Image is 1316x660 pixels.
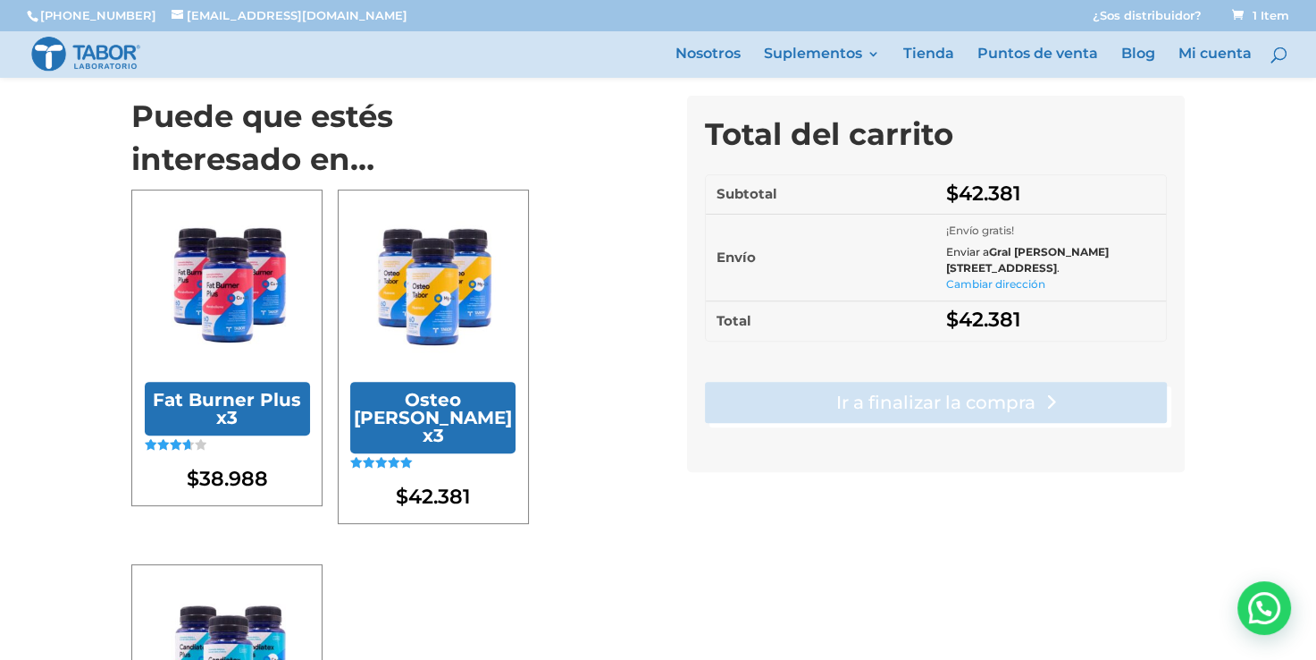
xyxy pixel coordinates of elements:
h2: Osteo [PERSON_NAME] x3 [350,382,516,453]
a: Nosotros [675,47,741,78]
span: $ [396,484,408,509]
h2: Fat Burner Plus x3 [145,382,310,436]
div: Valorado en 5.00 de 5 [350,457,412,469]
span: Valorado en de 5 [145,439,190,503]
p: Enviar a . [946,244,1154,276]
label: ¡Envío gratis! [946,224,1014,237]
h2: Puede que estés interesado en… [131,96,529,190]
a: Blog [1121,47,1155,78]
a: [EMAIL_ADDRESS][DOMAIN_NAME] [172,8,407,22]
bdi: 42.381 [946,307,1021,332]
a: Osteo Tabor x3Osteo [PERSON_NAME] x3Valorado en 5.00 de 5 $42.381 [350,203,516,512]
a: [PHONE_NUMBER] [40,8,156,22]
a: Puntos de venta [977,47,1098,78]
a: ¿Sos distribuidor? [1093,10,1202,30]
img: Osteo Tabor x3 [350,203,516,368]
th: Subtotal [706,175,935,215]
img: Fat Burner Plus x3 [145,203,310,368]
span: $ [946,181,959,206]
a: Cambiar dirección [946,277,1045,291]
span: $ [187,466,199,491]
a: Ir a finalizar la compra [705,382,1167,423]
th: Envío [706,214,935,300]
a: Tienda [903,47,954,78]
span: Valorado en de 5 [350,457,412,509]
h2: Total del carrito [705,114,1167,165]
th: Total [706,300,935,341]
bdi: 38.988 [187,466,268,491]
img: Laboratorio Tabor [30,35,141,73]
a: 1 Item [1228,8,1289,22]
span: $ [946,307,959,332]
div: Valorado en 3.67 de 5 [145,439,206,451]
bdi: 42.381 [946,181,1021,206]
bdi: 42.381 [396,484,471,509]
a: Suplementos [764,47,880,78]
span: 1 Item [1232,8,1289,22]
strong: Gral [PERSON_NAME][STREET_ADDRESS] [946,245,1109,275]
a: Mi cuenta [1178,47,1252,78]
a: Fat Burner Plus x3Fat Burner Plus x3Valorado en 3.67 de 5 $38.988 [145,203,310,494]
